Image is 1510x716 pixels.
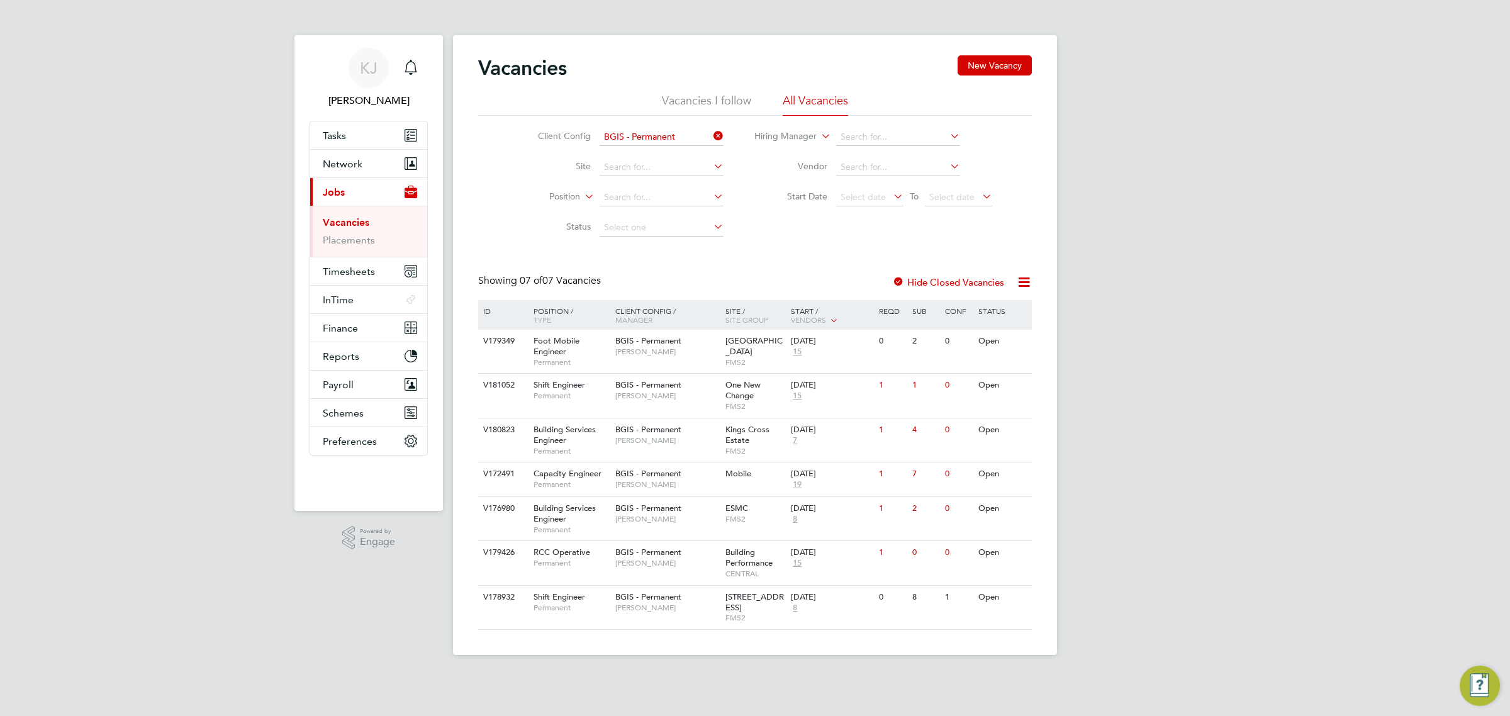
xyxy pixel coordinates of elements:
span: Select date [841,191,886,203]
a: KJ[PERSON_NAME] [310,48,428,108]
span: Building Performance [725,547,773,568]
div: 0 [942,497,975,520]
span: Permanent [534,603,609,613]
span: [PERSON_NAME] [615,391,719,401]
div: Open [975,497,1030,520]
div: [DATE] [791,592,873,603]
h2: Vacancies [478,55,567,81]
div: 8 [909,586,942,609]
a: Powered byEngage [342,526,396,550]
div: [DATE] [791,503,873,514]
span: KJ [360,60,377,76]
span: InTime [323,294,354,306]
a: Tasks [310,121,427,149]
span: FMS2 [725,446,785,456]
input: Search for... [600,128,724,146]
label: Site [518,160,591,172]
div: 1 [942,586,975,609]
button: New Vacancy [958,55,1032,76]
span: [PERSON_NAME] [615,479,719,489]
span: [PERSON_NAME] [615,435,719,445]
div: 1 [876,462,909,486]
label: Hiring Manager [744,130,817,143]
span: BGIS - Permanent [615,591,681,602]
span: Permanent [534,558,609,568]
span: Building Services Engineer [534,424,596,445]
span: Powered by [360,526,395,537]
span: Foot Mobile Engineer [534,335,579,357]
div: 0 [876,586,909,609]
div: 1 [876,418,909,442]
button: Reports [310,342,427,370]
span: Site Group [725,315,768,325]
a: Go to home page [310,468,428,488]
label: Status [518,221,591,232]
div: 1 [876,497,909,520]
div: Open [975,418,1030,442]
input: Select one [600,219,724,237]
div: Sub [909,300,942,322]
div: V181052 [480,374,524,397]
span: One New Change [725,379,761,401]
div: 2 [909,497,942,520]
div: 1 [876,541,909,564]
div: Status [975,300,1030,322]
span: BGIS - Permanent [615,503,681,513]
span: Building Services Engineer [534,503,596,524]
label: Hide Closed Vacancies [892,276,1004,288]
span: Permanent [534,525,609,535]
span: ESMC [725,503,748,513]
div: 0 [942,462,975,486]
span: Jobs [323,186,345,198]
button: Timesheets [310,257,427,285]
label: Start Date [755,191,827,202]
div: V178932 [480,586,524,609]
span: Permanent [534,446,609,456]
span: 07 Vacancies [520,274,601,287]
div: Open [975,541,1030,564]
input: Search for... [836,128,960,146]
div: Site / [722,300,788,330]
div: 0 [942,374,975,397]
button: Payroll [310,371,427,398]
button: Jobs [310,178,427,206]
span: Manager [615,315,652,325]
span: [PERSON_NAME] [615,347,719,357]
label: Position [508,191,580,203]
div: 0 [942,418,975,442]
button: Schemes [310,399,427,427]
span: Payroll [323,379,354,391]
div: 7 [909,462,942,486]
span: 8 [791,514,799,525]
div: V180823 [480,418,524,442]
li: All Vacancies [783,93,848,116]
div: 4 [909,418,942,442]
button: InTime [310,286,427,313]
span: 7 [791,435,799,446]
span: Permanent [534,357,609,367]
span: Shift Engineer [534,379,585,390]
div: ID [480,300,524,322]
span: FMS2 [725,514,785,524]
div: 0 [942,330,975,353]
span: RCC Operative [534,547,590,557]
button: Engage Resource Center [1460,666,1500,706]
span: 8 [791,603,799,613]
div: V176980 [480,497,524,520]
span: Kings Cross Estate [725,424,769,445]
div: [DATE] [791,547,873,558]
span: To [906,188,922,204]
span: Capacity Engineer [534,468,601,479]
span: BGIS - Permanent [615,424,681,435]
div: Client Config / [612,300,722,330]
span: 15 [791,391,803,401]
div: 0 [909,541,942,564]
span: Vendors [791,315,826,325]
span: 07 of [520,274,542,287]
button: Preferences [310,427,427,455]
span: Permanent [534,391,609,401]
li: Vacancies I follow [662,93,751,116]
div: Open [975,330,1030,353]
div: Open [975,374,1030,397]
div: V179426 [480,541,524,564]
